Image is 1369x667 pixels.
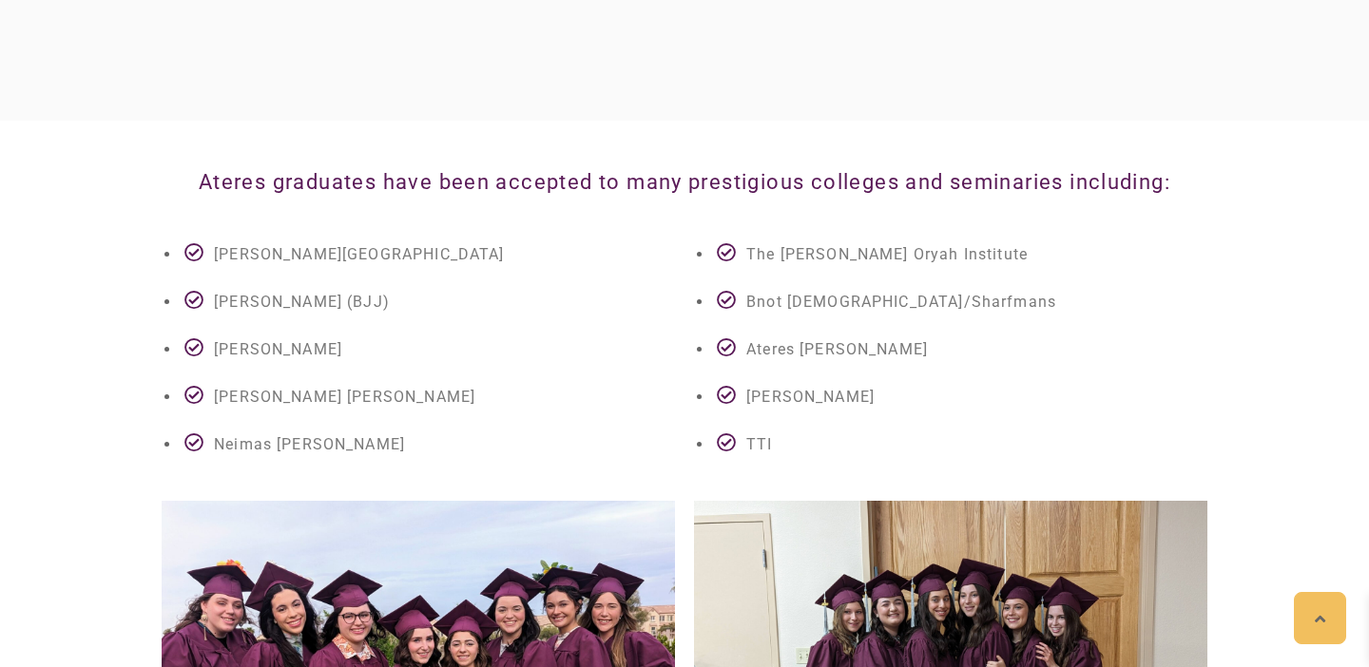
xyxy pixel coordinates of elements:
[746,435,772,453] span: TTI
[214,293,390,311] span: [PERSON_NAME] (BJJ)
[214,340,342,358] span: [PERSON_NAME]
[214,388,475,406] span: [PERSON_NAME] [PERSON_NAME]
[746,245,1028,263] span: The [PERSON_NAME] Oryah Institute
[214,245,504,263] span: [PERSON_NAME][GEOGRAPHIC_DATA]
[214,435,405,453] span: Neimas [PERSON_NAME]
[746,293,1056,311] span: Bnot [DEMOGRAPHIC_DATA]/Sharfmans
[746,388,875,406] span: [PERSON_NAME]
[152,168,1217,197] h3: Ateres graduates have been accepted to many prestigious colleges and seminaries including:
[746,340,928,358] span: Ateres [PERSON_NAME]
